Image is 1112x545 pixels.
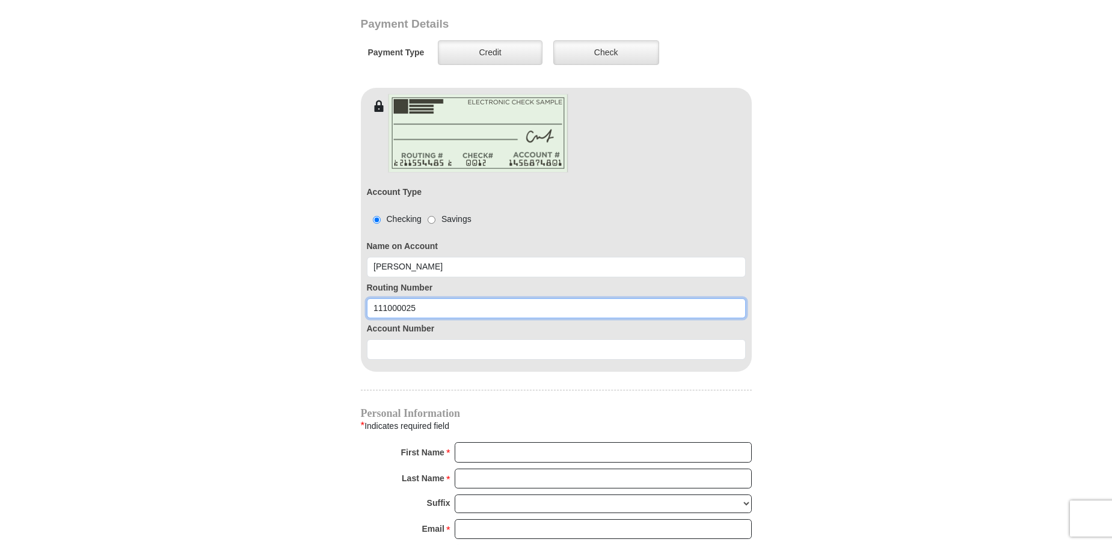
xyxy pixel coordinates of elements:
h3: Payment Details [361,17,668,31]
label: Name on Account [367,240,746,253]
label: Credit [438,40,542,65]
strong: Suffix [427,494,450,511]
label: Account Number [367,322,746,335]
label: Check [553,40,659,65]
label: Routing Number [367,282,746,294]
label: Account Type [367,186,422,199]
h5: Payment Type [368,48,425,58]
strong: First Name [401,444,444,461]
div: Indicates required field [361,418,752,434]
div: Checking Savings [367,213,472,226]
strong: Email [422,520,444,537]
strong: Last Name [402,470,444,487]
img: check-en.png [388,94,568,173]
h4: Personal Information [361,408,752,418]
